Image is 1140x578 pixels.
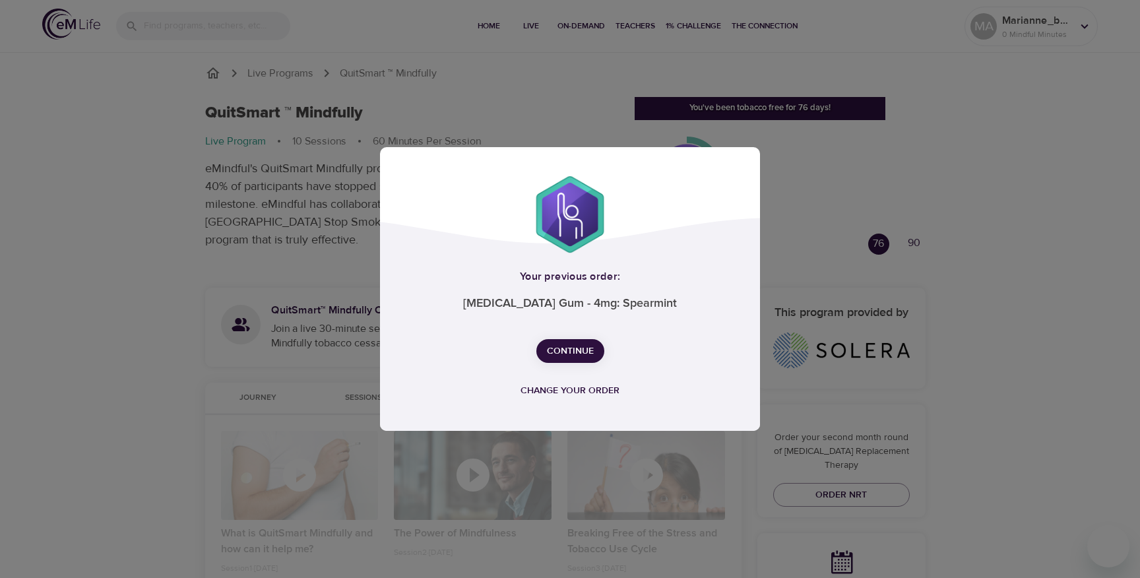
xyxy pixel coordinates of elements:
[463,295,677,313] p: [MEDICAL_DATA] Gum - 4mg: Spearmint
[536,339,604,364] button: Continue
[547,343,594,360] span: Continue
[515,379,625,403] button: Change your order
[521,383,619,399] span: Change your order
[463,270,677,284] h5: Your previous order:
